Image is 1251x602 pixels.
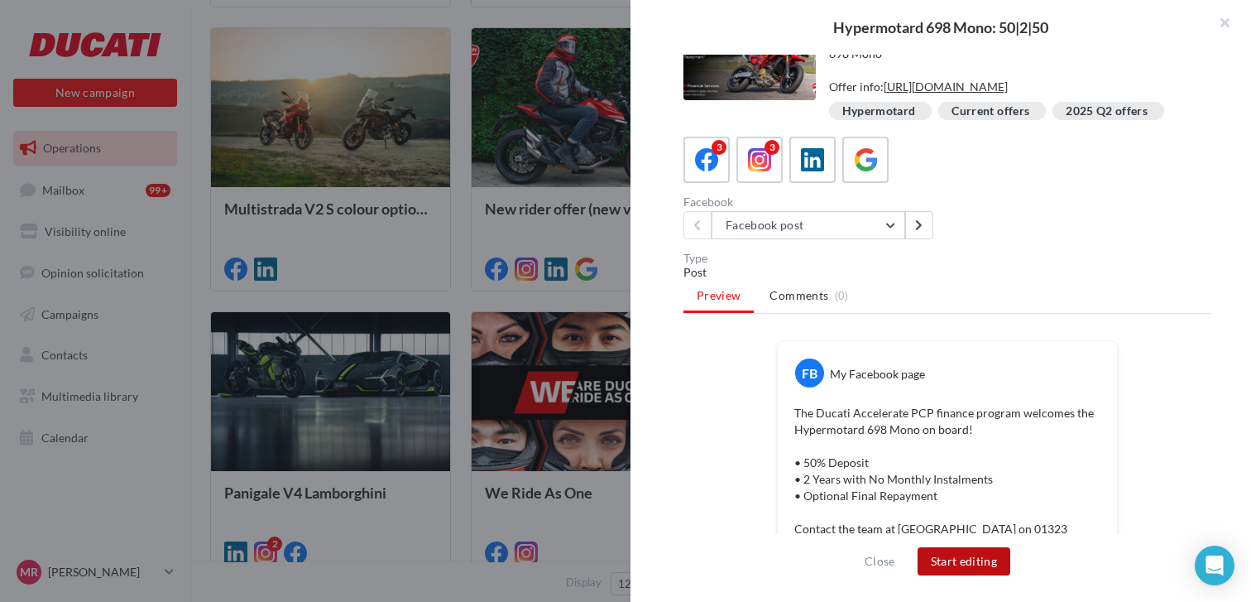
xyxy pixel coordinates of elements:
[1066,105,1148,118] div: 2025 Q2 offers
[884,79,1008,94] a: [URL][DOMAIN_NAME]
[683,196,941,208] div: Facebook
[683,264,1211,281] div: Post
[795,359,824,388] div: FB
[683,253,1211,264] div: Type
[858,551,902,571] button: Close
[829,29,1199,95] div: Ducati Accelerate PCP finance program welcomes the Hypermotard 698 Mono Offer info:
[835,289,849,302] span: (0)
[842,105,916,118] div: Hypermotard
[830,366,925,383] div: My Facebook page
[951,105,1029,118] div: Current offers
[1195,546,1234,585] div: Open Intercom Messenger
[657,20,1225,35] div: Hypermotard 698 Mono: 50|2|50
[918,547,1011,576] button: Start editing
[764,140,779,155] div: 3
[769,287,828,304] span: Comments
[712,211,905,239] button: Facebook post
[712,140,726,155] div: 3
[794,405,1100,587] p: The Ducati Accelerate PCP finance program welcomes the Hypermotard 698 Mono on board! • 50% Depos...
